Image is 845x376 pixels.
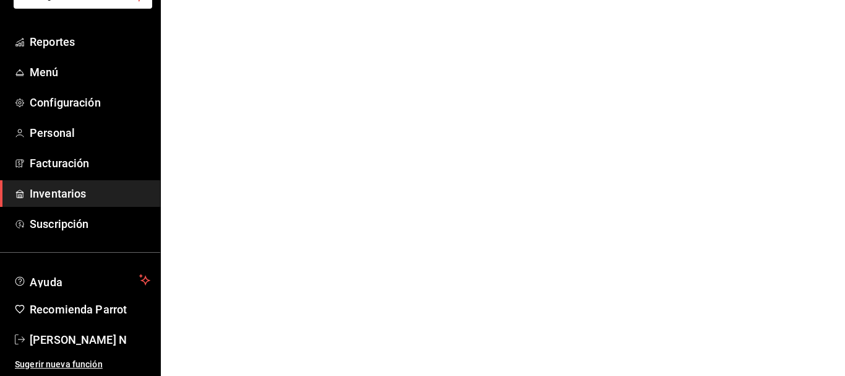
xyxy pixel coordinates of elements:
span: Configuración [30,94,150,111]
span: [PERSON_NAME] N [30,331,150,348]
span: Inventarios [30,185,150,202]
span: Ayuda [30,273,134,287]
span: Sugerir nueva función [15,358,150,371]
span: Suscripción [30,216,150,232]
span: Facturación [30,155,150,172]
span: Personal [30,125,150,141]
span: Menú [30,64,150,81]
span: Recomienda Parrot [30,301,150,318]
span: Reportes [30,33,150,50]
